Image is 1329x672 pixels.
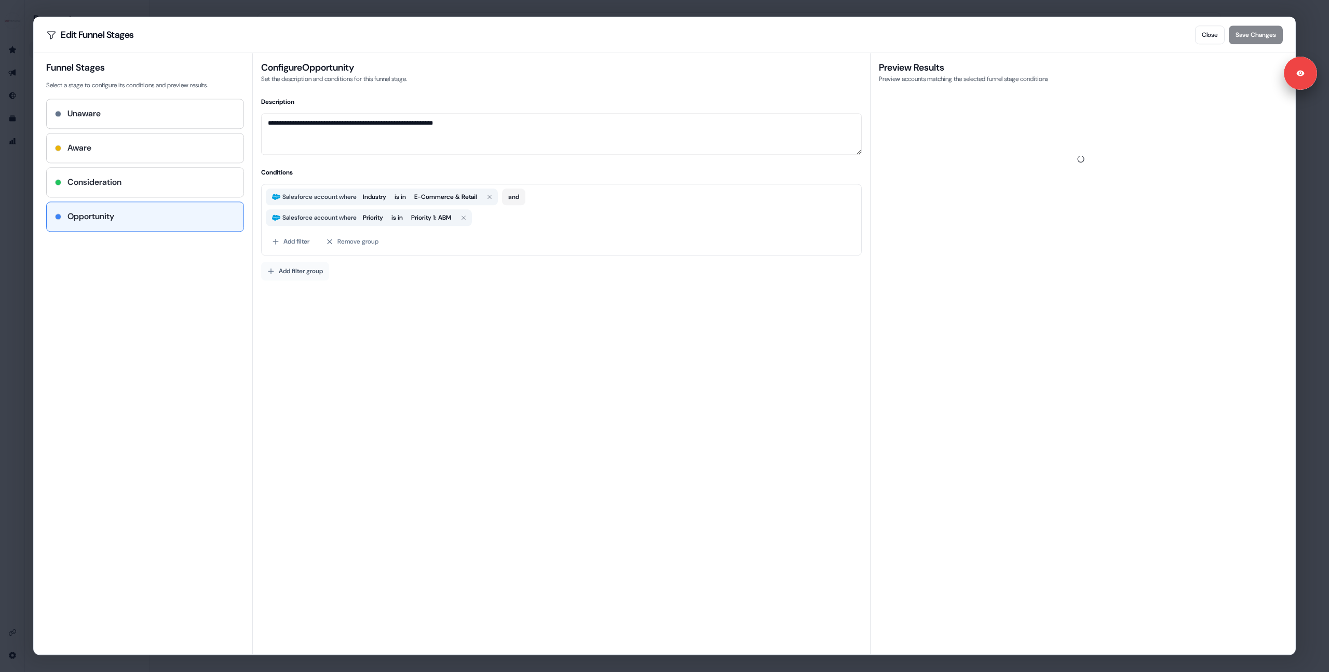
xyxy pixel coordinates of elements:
[261,74,862,84] p: Set the description and conditions for this funnel stage.
[46,80,244,90] p: Select a stage to configure its conditions and preview results.
[67,176,121,189] h4: Consideration
[320,232,385,251] button: Remove group
[1195,25,1225,44] button: Close
[363,212,383,223] span: Priority
[261,262,329,280] button: Add filter group
[67,107,101,120] h4: Unaware
[261,97,862,107] h4: Description
[407,211,455,224] button: Priority 1: ABM
[46,30,134,40] h2: Edit Funnel Stages
[261,61,862,74] h3: Configure Opportunity
[67,142,91,154] h4: Aware
[410,191,481,203] button: E-Commerce & Retail
[280,212,359,223] span: Salesforce account where
[261,167,862,178] h4: Conditions
[502,189,525,205] button: and
[266,232,316,251] button: Add filter
[879,61,1283,74] h3: Preview Results
[363,192,386,202] span: Industry
[879,74,1283,84] p: Preview accounts matching the selected funnel stage conditions
[67,210,114,223] h4: Opportunity
[280,192,359,202] span: Salesforce account where
[46,61,244,74] h3: Funnel Stages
